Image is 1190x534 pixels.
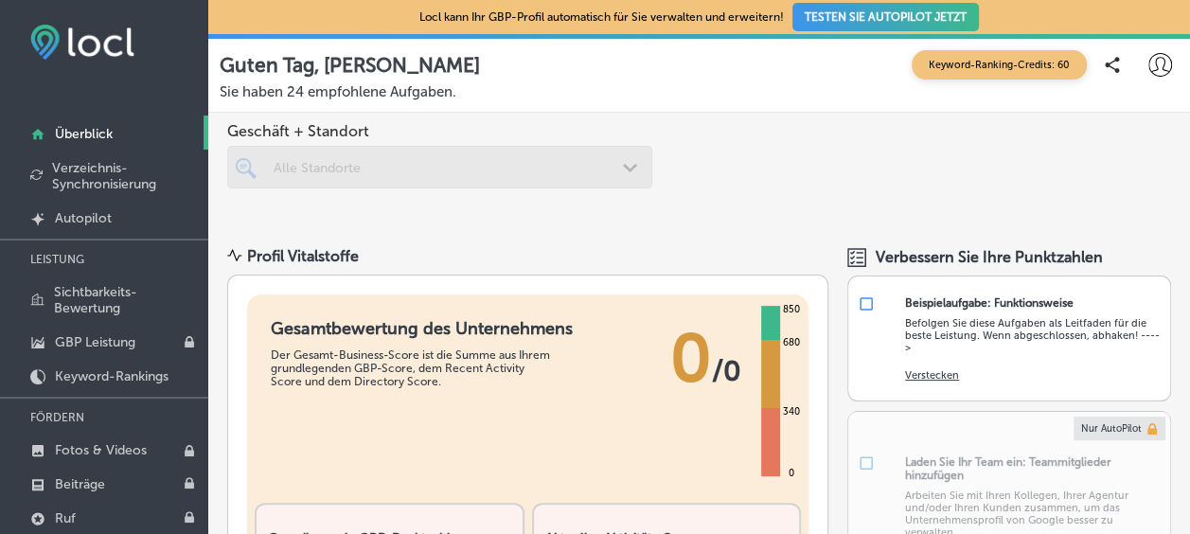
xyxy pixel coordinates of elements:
[52,160,199,192] p: Verzeichnis-Synchronisierung
[905,317,1161,354] p: Befolgen Sie diese Aufgaben als Leitfaden für die beste Leistung. Wenn abgeschlossen, abhaken! ---->
[227,122,652,140] span: Geschäft + Standort
[55,442,147,458] p: Fotos & Videos
[220,83,1179,100] p: Sie haben 24 empfohlene Aufgaben.
[54,284,199,316] p: Sichtbarkeits-Bewertung
[912,50,1087,80] span: Keyword-Ranking-Credits: 60
[905,369,959,382] button: Verstecken
[670,318,712,398] span: 0
[220,53,480,77] p: Guten Tag, [PERSON_NAME]
[876,248,1103,266] span: Verbessern Sie Ihre Punktzahlen
[55,210,112,226] p: Autopilot
[55,368,169,384] p: Keyword-Rankings
[905,296,1074,310] div: Beispielaufgabe: Funktionsweise
[792,3,979,31] button: TESTEN SIE AUTOPILOT JETZT
[785,466,798,481] div: 0
[779,335,804,350] div: 680
[419,10,784,24] font: Locl kann Ihr GBP-Profil automatisch für Sie verwalten und erweitern!
[271,318,573,339] h1: Gesamtbewertung des Unternehmens
[779,404,804,419] div: 340
[712,354,741,388] span: / 0
[55,126,113,142] p: Überblick
[30,25,134,60] img: fda3e92497d09a02dc62c9cd864e3231.png
[55,334,135,350] p: GBP Leistung
[779,302,804,317] div: 850
[247,247,359,265] div: Profil Vitalstoffe
[271,348,555,388] div: Der Gesamt-Business-Score ist die Summe aus Ihrem grundlegenden GBP-Score, dem Recent Activity Sc...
